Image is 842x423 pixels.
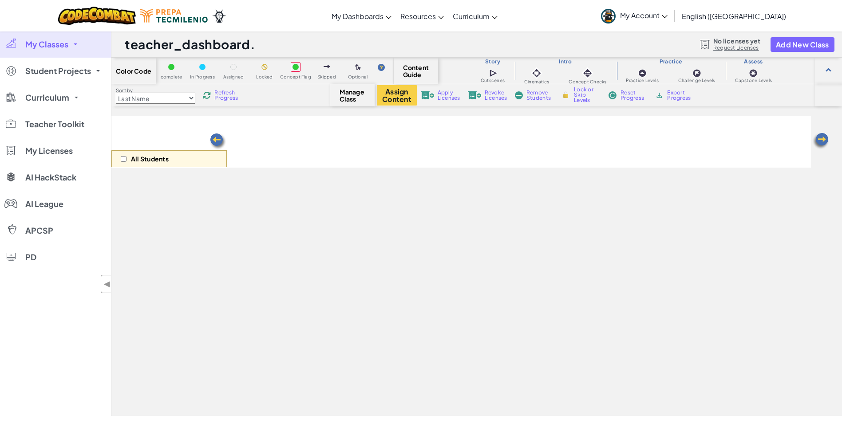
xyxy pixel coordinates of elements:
[677,4,791,28] a: English ([GEOGRAPHIC_DATA])
[481,78,505,83] span: Cutscenes
[25,67,91,75] span: Student Projects
[524,79,549,84] span: Cinematics
[530,67,543,79] img: IconCinematic.svg
[725,58,782,65] h3: Assess
[25,200,63,208] span: AI League
[638,69,647,78] img: IconPracticeLevel.svg
[421,91,434,99] img: IconLicenseApply.svg
[317,74,336,79] span: Skipped
[626,78,658,83] span: Practice Levels
[620,11,668,20] span: My Account
[327,4,396,28] a: My Dashboards
[468,91,481,99] img: IconLicenseRevoke.svg
[515,91,523,99] img: IconRemoveStudents.svg
[438,90,460,101] span: Apply Licenses
[25,173,76,181] span: AI HackStack
[489,68,498,78] img: IconCutscene.svg
[214,90,242,101] span: Refresh Progress
[348,74,368,79] span: Optional
[569,79,606,84] span: Concept Checks
[378,64,385,71] img: IconHint.svg
[116,67,151,74] span: Color Code
[485,90,507,101] span: Revoke Licenses
[223,74,244,79] span: Assigned
[471,58,514,65] h3: Story
[355,64,361,71] img: IconOptionalLevel.svg
[324,65,330,68] img: IconSkippedLevel.svg
[526,90,553,101] span: Remove Students
[125,36,255,53] h1: teacher_dashboard.
[256,74,273,79] span: Locked
[161,74,182,79] span: complete
[25,147,73,155] span: My Licenses
[692,69,701,78] img: IconChallengeLevel.svg
[25,40,68,48] span: My Classes
[116,87,195,94] label: Sort by
[448,4,502,28] a: Curriculum
[340,88,366,102] span: Manage Class
[131,155,169,162] p: All Students
[25,94,69,102] span: Curriculum
[280,74,311,79] span: Concept Flag
[396,4,448,28] a: Resources
[514,58,616,65] h3: Intro
[655,91,664,99] img: IconArchive.svg
[212,9,226,23] img: Ozaria
[617,58,725,65] h3: Practice
[377,85,417,106] button: Assign Content
[713,44,760,51] a: Request Licenses
[581,67,594,79] img: IconInteractive.svg
[103,278,111,290] span: ◀
[190,74,215,79] span: In Progress
[713,37,760,44] span: No licenses yet
[597,2,672,30] a: My Account
[25,120,84,128] span: Teacher Toolkit
[203,91,211,99] img: IconReload.svg
[58,7,136,25] img: CodeCombat logo
[400,12,436,21] span: Resources
[749,69,758,78] img: IconCapstoneLevel.svg
[812,132,830,150] img: Arrow_Left.png
[561,91,570,99] img: IconLock.svg
[403,64,429,78] span: Content Guide
[601,9,616,23] img: avatar
[209,133,227,150] img: Arrow_Left.png
[453,12,490,21] span: Curriculum
[735,78,772,83] span: Capstone Levels
[621,90,647,101] span: Reset Progress
[574,87,600,103] span: Lock or Skip Levels
[332,12,383,21] span: My Dashboards
[771,37,834,52] button: Add New Class
[667,90,694,101] span: Export Progress
[678,78,716,83] span: Challenge Levels
[682,12,786,21] span: English ([GEOGRAPHIC_DATA])
[140,9,208,23] img: Tecmilenio logo
[608,91,617,99] img: IconReset.svg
